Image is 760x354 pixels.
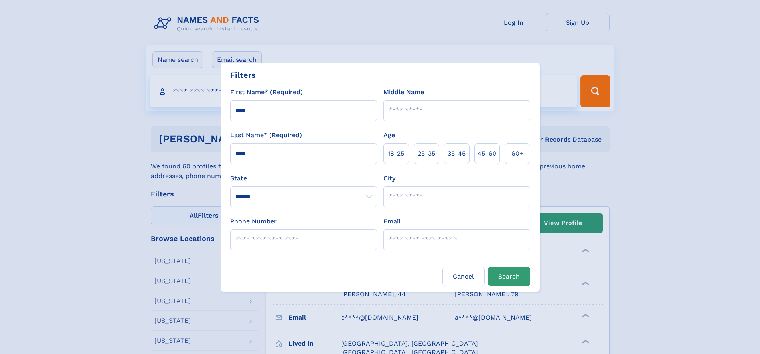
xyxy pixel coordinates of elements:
[230,174,377,183] label: State
[488,267,530,286] button: Search
[478,149,496,158] span: 45‑60
[230,131,302,140] label: Last Name* (Required)
[383,87,424,97] label: Middle Name
[230,87,303,97] label: First Name* (Required)
[511,149,523,158] span: 60+
[230,217,277,226] label: Phone Number
[448,149,466,158] span: 35‑45
[383,131,395,140] label: Age
[388,149,404,158] span: 18‑25
[442,267,485,286] label: Cancel
[230,69,256,81] div: Filters
[383,217,401,226] label: Email
[418,149,435,158] span: 25‑35
[383,174,395,183] label: City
